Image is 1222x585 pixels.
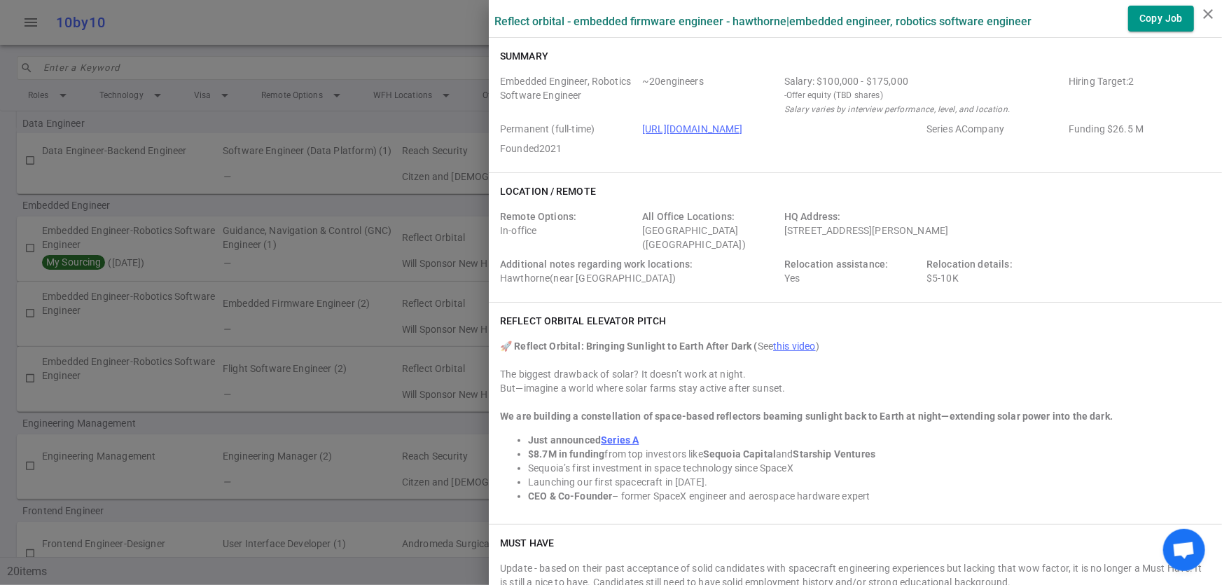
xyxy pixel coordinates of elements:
[500,74,637,116] span: Roles
[784,88,1063,102] small: - Offer equity (TBD shares)
[1128,6,1194,32] button: Copy Job
[642,122,921,136] span: Company URL
[528,448,604,460] strong: $8.7M in funding
[601,434,639,446] a: Series A
[500,259,693,270] span: Additional notes regarding work locations:
[642,74,779,116] span: Team Count
[500,211,576,222] span: Remote Options:
[494,15,1032,28] label: Reflect Orbital - Embedded Firmware Engineer - Hawthorne | Embedded Engineer, Robotics Software E...
[500,536,554,550] h6: Must Have
[528,489,1211,503] li: – former SpaceX engineer and aerospace hardware expert
[528,475,1211,489] li: Launching our first spacecraft in [DATE].
[500,122,637,136] span: Job Type
[926,122,1063,136] span: Employer Stage e.g. Series A
[784,257,921,285] div: Yes
[773,340,816,352] a: this video
[528,461,1211,475] li: Sequoia’s first investment in space technology since SpaceX
[1200,6,1216,22] i: close
[500,411,1113,422] strong: We are building a constellation of space-based reflectors beaming sunlight back to Earth at night...
[500,257,779,285] div: Hawthorne(near [GEOGRAPHIC_DATA])
[500,340,758,352] strong: 🚀 Reflect Orbital: Bringing Sunlight to Earth After Dark (
[500,381,1211,395] div: But—imagine a world where solar farms stay active after sunset.
[926,259,1013,270] span: Relocation details:
[784,209,1063,252] div: [STREET_ADDRESS][PERSON_NAME]
[784,211,841,222] span: HQ Address:
[528,490,612,502] strong: CEO & Co-Founder
[500,367,1211,381] div: The biggest drawback of solar? It doesn’t work at night.
[500,314,666,328] h6: Reflect Orbital elevator pitch
[926,257,1063,285] div: $5-10K
[528,434,601,446] strong: Just announced
[500,209,637,252] div: In-office
[500,184,596,198] h6: Location / Remote
[1069,122,1205,136] span: Employer Founding
[500,339,1211,353] div: See )
[703,448,776,460] strong: Sequoia Capital
[784,104,1010,114] i: Salary varies by interview performance, level, and location.
[793,448,876,460] strong: Starship Ventures
[528,447,1211,461] li: from top investors like and
[642,123,743,135] a: [URL][DOMAIN_NAME]
[642,211,735,222] span: All Office Locations:
[784,259,888,270] span: Relocation assistance:
[500,142,637,156] span: Employer Founded
[500,49,548,63] h6: Summary
[1163,529,1205,571] div: Open chat
[1069,74,1205,116] span: Hiring Target
[784,74,1063,88] div: Salary Range
[642,209,779,252] div: [GEOGRAPHIC_DATA] ([GEOGRAPHIC_DATA])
